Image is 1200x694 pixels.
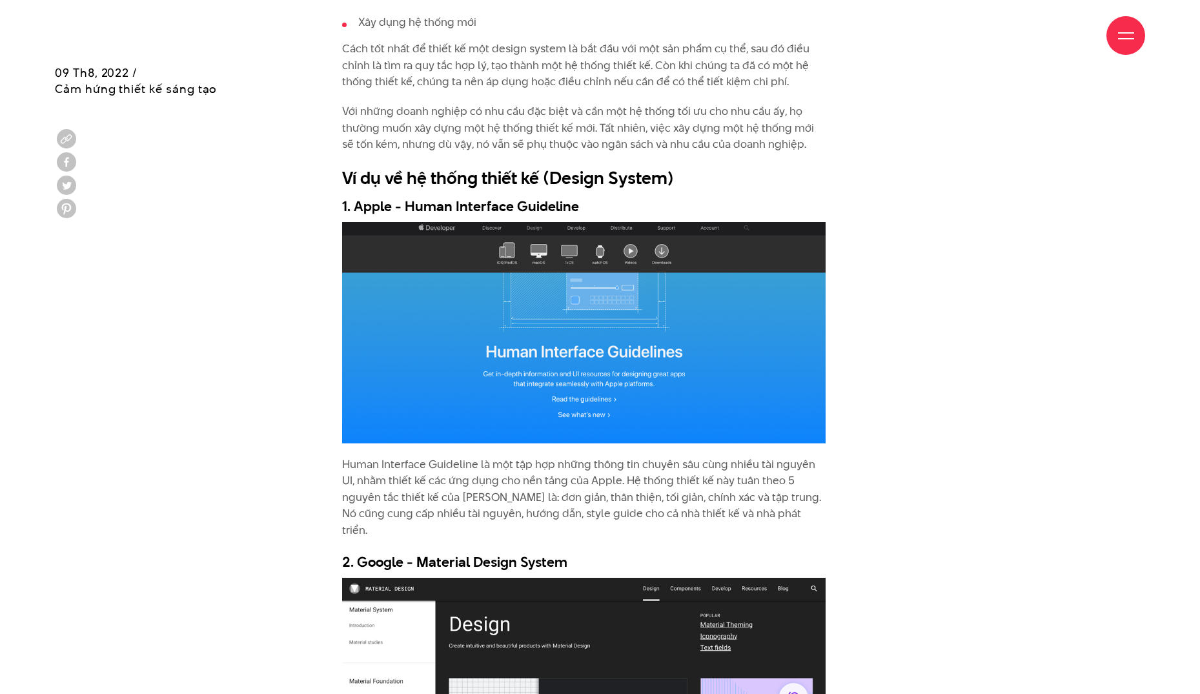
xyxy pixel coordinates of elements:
[55,65,217,97] span: 09 Th8, 2022 / Cảm hứng thiết kế sáng tạo
[342,222,826,443] img: Apple - Human Interface Guideline
[342,166,826,190] h2: Ví dụ về hệ thống thiết kế (Design System)
[342,103,826,153] p: Với những doanh nghiệp có nhu cầu đặc biệt và cần một hệ thống tối ưu cho nhu cầu ấy, họ thường m...
[342,552,826,571] h3: 2. Google - Material Design System
[342,456,826,539] p: Human Interface Guideline là một tập hợp những thông tin chuyên sâu cùng nhiều tài nguyên UI, nhằ...
[342,196,826,216] h3: 1. Apple - Human Interface Guideline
